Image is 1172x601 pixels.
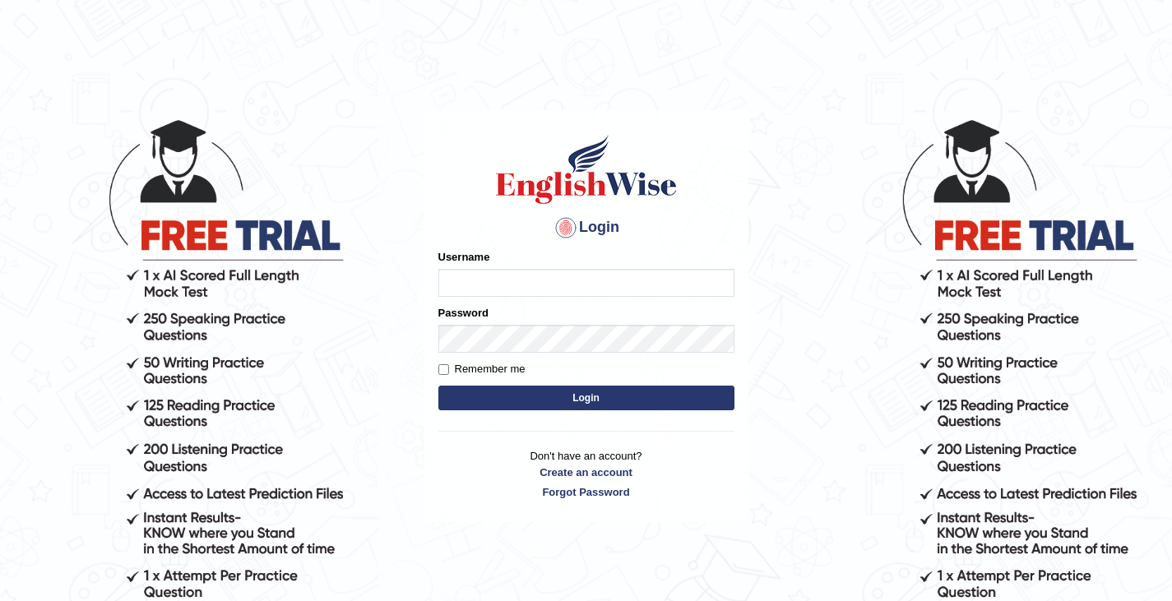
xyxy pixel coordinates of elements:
[438,249,490,265] label: Username
[438,364,449,375] input: Remember me
[438,305,489,321] label: Password
[438,484,734,500] a: Forgot Password
[438,215,734,241] h4: Login
[493,132,680,206] img: Logo of English Wise sign in for intelligent practice with AI
[438,448,734,499] p: Don't have an account?
[438,386,734,410] button: Login
[438,361,526,377] label: Remember me
[438,465,734,480] a: Create an account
